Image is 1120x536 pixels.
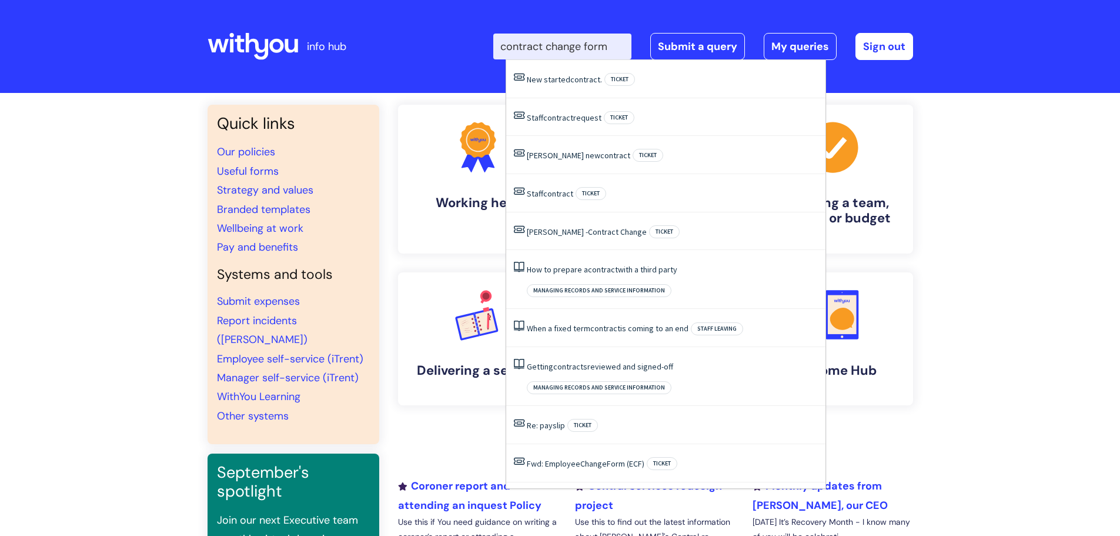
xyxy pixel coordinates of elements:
[600,150,630,161] span: contract
[553,361,587,372] span: contracts
[753,272,913,405] a: Welcome Hub
[580,458,607,469] span: Change
[217,114,370,133] h3: Quick links
[217,202,310,217] a: Branded templates
[307,37,346,56] p: info hub
[493,34,631,59] input: Search
[543,188,573,199] span: contract
[649,225,680,238] span: Ticket
[650,33,745,60] a: Submit a query
[620,227,647,237] span: Change
[764,33,837,60] a: My queries
[590,323,620,334] span: contract
[753,105,913,254] a: Managing a team, building or budget
[527,458,644,469] a: Fwd: EmployeeChangeForm (ECF)
[763,195,904,227] h4: Managing a team, building or budget
[217,164,279,178] a: Useful forms
[753,479,888,512] a: Monthly updates from [PERSON_NAME], our CEO
[527,381,671,394] span: Managing records and service information
[527,284,671,297] span: Managing records and service information
[398,443,913,465] h2: Recently added or updated
[217,463,370,501] h3: September's spotlight
[217,267,370,283] h4: Systems and tools
[217,294,300,308] a: Submit expenses
[604,111,634,124] span: Ticket
[567,419,598,432] span: Ticket
[604,73,635,86] span: Ticket
[398,272,558,405] a: Delivering a service
[763,363,904,378] h4: Welcome Hub
[398,105,558,254] a: Working here
[588,227,618,237] span: Contract
[217,221,303,235] a: Wellbeing at work
[691,322,743,335] span: Staff leaving
[527,264,677,275] a: How to prepare acontractwith a third party
[217,352,363,366] a: Employee self-service (iTrent)
[217,409,289,423] a: Other systems
[398,479,541,512] a: Coroner report and attending an inquest Policy
[407,195,549,211] h4: Working here
[217,145,275,159] a: Our policies
[217,183,313,197] a: Strategy and values
[493,33,913,60] div: | -
[527,420,565,431] a: Re: payslip
[217,314,307,347] a: Report incidents ([PERSON_NAME])
[527,227,647,237] a: [PERSON_NAME] -Contract Change
[647,457,677,470] span: Ticket
[575,479,722,512] a: Central Services redesign project
[527,112,601,123] a: Staffcontractrequest
[576,187,606,200] span: Ticket
[407,363,549,378] h4: Delivering a service
[633,149,663,162] span: Ticket
[527,361,673,372] a: Gettingcontractsreviewed and signed-off
[543,112,573,123] span: contract
[527,150,630,161] a: [PERSON_NAME] newcontract
[588,264,618,275] span: contract
[570,74,602,85] span: contract.
[217,371,359,385] a: Manager self-service (iTrent)
[527,188,573,199] a: Staffcontract
[855,33,913,60] a: Sign out
[217,240,298,254] a: Pay and benefits
[527,323,688,334] a: When a fixed termcontractis coming to an end
[527,74,602,85] a: New startedcontract.
[217,389,300,404] a: WithYou Learning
